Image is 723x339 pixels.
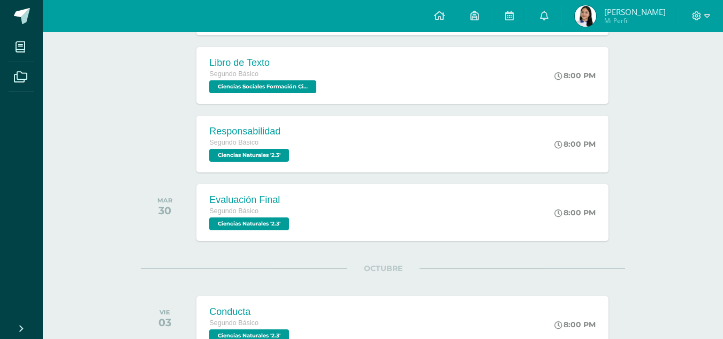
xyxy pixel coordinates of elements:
span: OCTUBRE [347,263,420,273]
div: Evaluación Final [209,194,292,206]
div: 03 [158,316,171,329]
div: Responsabilidad [209,126,292,137]
span: [PERSON_NAME] [604,6,666,17]
span: Ciencias Naturales '2.3' [209,149,289,162]
div: Libro de Texto [209,57,319,69]
div: 8:00 PM [554,71,596,80]
span: Segundo Básico [209,70,258,78]
div: 8:00 PM [554,320,596,329]
div: MAR [157,197,172,204]
img: 6b9029b75c6df3c7395210f8a702020b.png [575,5,596,27]
span: Ciencias Naturales '2.3' [209,217,289,230]
span: Segundo Básico [209,139,258,146]
div: 8:00 PM [554,208,596,217]
div: 8:00 PM [554,139,596,149]
span: Segundo Básico [209,319,258,327]
span: Ciencias Sociales Formación Ciudadana e Interculturalidad '2.3' [209,80,316,93]
span: Mi Perfil [604,16,666,25]
div: Conducta [209,306,292,318]
span: Segundo Básico [209,207,258,215]
div: 30 [157,204,172,217]
div: VIE [158,308,171,316]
